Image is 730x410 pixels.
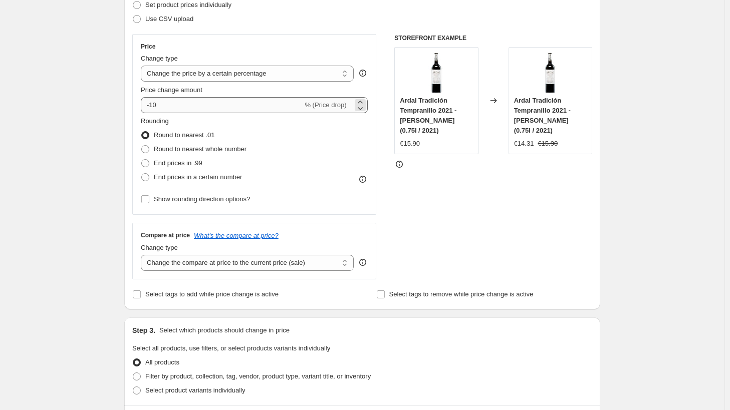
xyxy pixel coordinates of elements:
[394,34,592,42] h6: STOREFRONT EXAMPLE
[154,195,250,203] span: Show rounding direction options?
[400,140,420,147] span: €15.90
[141,231,190,239] h3: Compare at price
[141,86,202,94] span: Price change amount
[145,290,279,298] span: Select tags to add while price change is active
[400,97,456,134] span: Ardal Tradición Tempranillo 2021 - [PERSON_NAME] (0.75l / 2021)
[159,325,290,335] p: Select which products should change in price
[305,101,346,109] span: % (Price drop)
[538,140,558,147] span: €15.90
[194,232,279,239] button: What's the compare at price?
[514,97,571,134] span: Ardal Tradición Tempranillo 2021 - [PERSON_NAME] (0.75l / 2021)
[514,140,534,147] span: €14.31
[154,173,242,181] span: End prices in a certain number
[141,55,178,62] span: Change type
[141,97,303,113] input: -15
[141,244,178,251] span: Change type
[154,159,202,167] span: End prices in .99
[416,53,456,93] img: ardal-tradicion-tempranillo-2018-899082_80x.jpg
[145,358,179,366] span: All products
[132,325,155,335] h2: Step 3.
[389,290,534,298] span: Select tags to remove while price change is active
[141,43,155,51] h3: Price
[141,117,169,125] span: Rounding
[530,53,570,93] img: ardal-tradicion-tempranillo-2018-899082_80x.jpg
[145,1,231,9] span: Set product prices individually
[358,257,368,267] div: help
[154,131,214,139] span: Round to nearest .01
[154,145,247,153] span: Round to nearest whole number
[145,386,245,394] span: Select product variants individually
[145,15,193,23] span: Use CSV upload
[145,372,371,380] span: Filter by product, collection, tag, vendor, product type, variant title, or inventory
[132,344,330,352] span: Select all products, use filters, or select products variants individually
[358,68,368,78] div: help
